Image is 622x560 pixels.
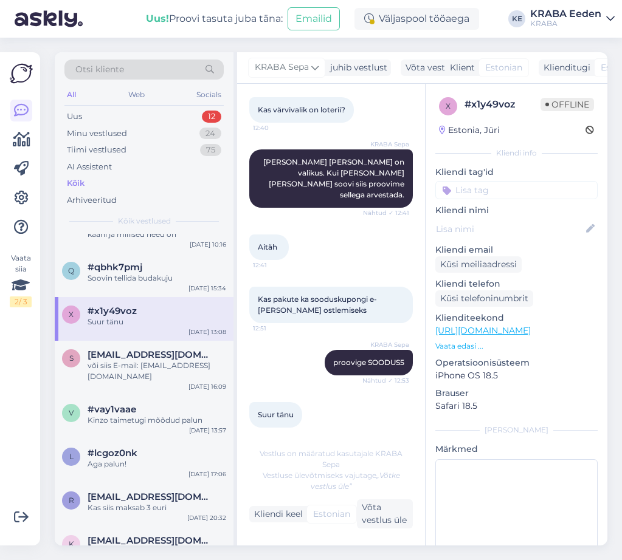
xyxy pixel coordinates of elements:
div: Suur tänu [88,316,226,327]
span: Otsi kliente [75,63,124,76]
div: [DATE] 17:06 [188,470,226,479]
div: 75 [200,144,221,156]
input: Lisa nimi [436,222,584,236]
span: 12:40 [253,123,299,132]
div: [DATE] 13:57 [189,426,226,435]
span: Estonian [485,61,522,74]
span: KRABA Sepa [364,140,409,149]
button: Emailid [288,7,340,30]
div: [DATE] 15:34 [188,284,226,293]
div: Web [126,87,147,103]
span: #vay1vaae [88,404,136,415]
div: Klienditugi [539,61,590,74]
div: Minu vestlused [67,128,127,140]
div: või siis E-mail: [EMAIL_ADDRESS][DOMAIN_NAME] [88,360,226,382]
div: 2 / 3 [10,296,32,307]
div: Socials [194,87,224,103]
span: r [69,496,74,505]
div: Aga palun! [88,459,226,470]
div: Tiimi vestlused [67,144,126,156]
span: Kõik vestlused [118,216,171,227]
span: Suur tänu [258,410,294,419]
div: [DATE] 20:32 [187,513,226,522]
span: Aitäh [258,242,277,251]
span: proovige SOODUS5 [333,358,404,367]
div: 12 [202,111,221,123]
span: Offline [541,98,594,111]
div: Kliendi info [435,148,598,159]
span: #qbhk7pmj [88,262,142,273]
p: iPhone OS 18.5 [435,369,598,382]
span: v [69,408,74,417]
div: Küsi meiliaadressi [435,256,522,273]
span: l [69,452,74,461]
span: Nähtud ✓ 12:41 [363,208,409,217]
p: Märkmed [435,443,598,456]
span: roolandolgo@gmail.com [88,491,214,502]
span: Kas pakute ka sooduskupongi e-[PERSON_NAME] ostlemiseks [258,295,377,315]
span: Nähtud ✓ 12:53 [362,376,409,385]
div: Võta vestlus üle [401,60,477,76]
p: Brauser [435,387,598,400]
span: KRABA Sepa [364,340,409,349]
p: Operatsioonisüsteem [435,357,598,369]
div: [PERSON_NAME] [435,425,598,435]
div: Kliendi keel [249,508,303,521]
div: [DATE] 10:16 [190,240,226,249]
div: Estonia, Jüri [439,124,500,137]
div: Vaata siia [10,253,32,307]
a: [URL][DOMAIN_NAME] [435,325,531,336]
div: Kinzo taimetugi mõõdud palun [88,415,226,426]
div: Arhiveeritud [67,194,117,207]
p: Safari 18.5 [435,400,598,412]
p: Vaata edasi ... [435,341,598,352]
span: [PERSON_NAME] [PERSON_NAME] on valikus. Kui [PERSON_NAME] [PERSON_NAME] soovi siis proovime selle... [263,157,406,199]
span: Estonian [313,508,350,521]
b: Uus! [146,13,169,24]
span: #x1y49voz [88,306,137,316]
span: #lcgoz0nk [88,448,137,459]
span: Vestluse ülevõtmiseks vajutage [263,471,400,491]
span: Vestlus on määratud kasutajale KRABA Sepa [260,449,403,469]
div: Kõik [67,177,85,190]
div: KE [508,10,525,27]
span: x [446,101,451,111]
div: Uus [67,111,82,123]
span: kerliita24@gmail.com [88,535,214,546]
span: x [69,310,74,319]
div: Kas siis maksab 3 euri [88,502,226,513]
span: 12:51 [253,324,299,333]
span: q [68,266,74,275]
div: KRABA [530,19,601,29]
div: [DATE] 13:08 [188,327,226,336]
span: s [69,353,74,363]
span: k [69,539,74,548]
div: Küsi telefoninumbrit [435,290,533,307]
div: Proovi tasuta juba täna: [146,12,283,26]
p: Kliendi email [435,244,598,256]
div: Võta vestlus üle [357,499,413,528]
p: Kliendi telefon [435,278,598,290]
span: 13:08 [253,428,299,437]
a: KRABA EedenKRABA [530,9,615,29]
span: 12:41 [253,261,299,270]
div: Soovin tellida budakuju [88,273,226,284]
p: Kliendi nimi [435,204,598,217]
p: Kliendi tag'id [435,166,598,179]
input: Lisa tag [435,181,598,199]
span: KRABA Sepa [255,61,309,74]
span: Kas värvivalik on loterii? [258,105,345,114]
div: Klient [445,61,475,74]
img: Askly Logo [10,62,33,85]
div: [DATE] 16:09 [188,382,226,391]
div: juhib vestlust [325,61,387,74]
span: sirje.kuuseorg@gmail.com [88,349,214,360]
p: Klienditeekond [435,312,598,324]
div: # x1y49voz [465,97,541,112]
div: AI Assistent [67,161,112,173]
div: 24 [199,128,221,140]
div: All [64,87,78,103]
div: KRABA Eeden [530,9,601,19]
div: Väljaspool tööaega [354,8,479,30]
